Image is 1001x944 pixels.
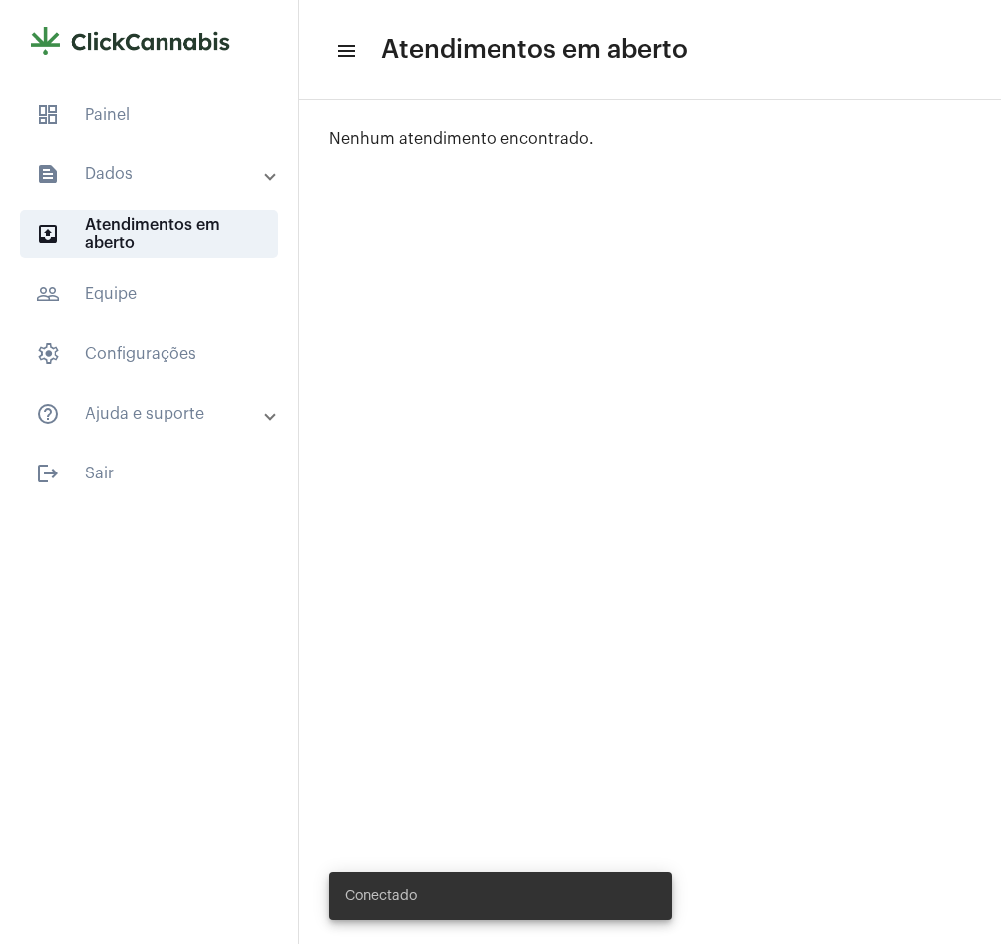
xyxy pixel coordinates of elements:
mat-icon: sidenav icon [335,39,355,63]
span: Atendimentos em aberto [20,210,278,258]
span: Conectado [345,886,417,906]
mat-expansion-panel-header: sidenav iconAjuda e suporte [12,390,298,438]
img: e9aadf4b-4028-cb14-7c24-3120a7c65d26.png [16,10,245,69]
mat-icon: sidenav icon [36,162,60,186]
mat-expansion-panel-header: sidenav iconDados [12,151,298,198]
mat-panel-title: Dados [36,162,266,186]
mat-icon: sidenav icon [36,282,60,306]
span: Configurações [20,330,278,378]
mat-panel-title: Ajuda e suporte [36,402,266,426]
mat-icon: sidenav icon [36,462,60,485]
mat-icon: sidenav icon [36,402,60,426]
span: sidenav icon [36,103,60,127]
span: Sair [20,450,278,497]
span: Painel [20,91,278,139]
span: sidenav icon [36,342,60,366]
span: Equipe [20,270,278,318]
mat-icon: sidenav icon [36,222,60,246]
span: Atendimentos em aberto [381,34,688,66]
span: Nenhum atendimento encontrado. [329,131,594,147]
